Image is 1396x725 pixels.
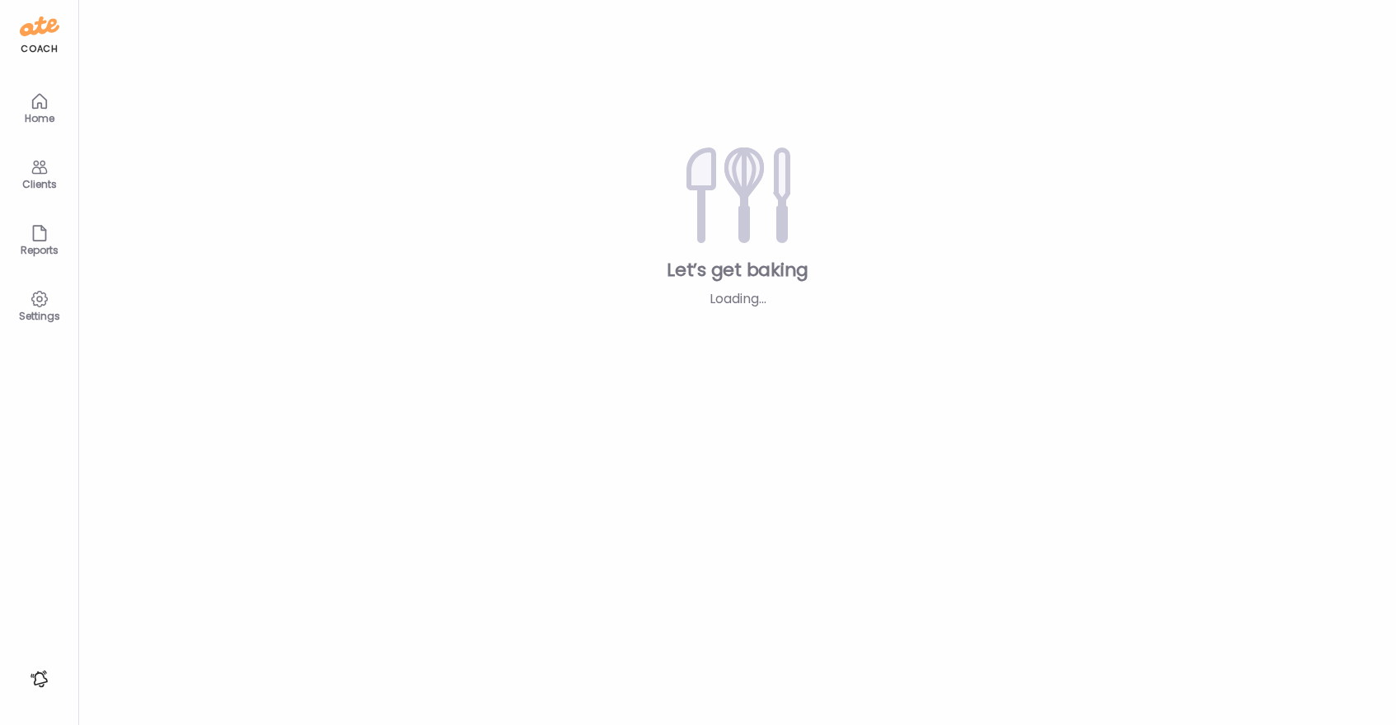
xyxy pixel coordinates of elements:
[20,13,59,40] img: ate
[10,113,69,124] div: Home
[105,258,1370,283] div: Let’s get baking
[623,289,853,309] div: Loading...
[10,311,69,321] div: Settings
[21,42,58,56] div: coach
[10,245,69,255] div: Reports
[10,179,69,189] div: Clients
